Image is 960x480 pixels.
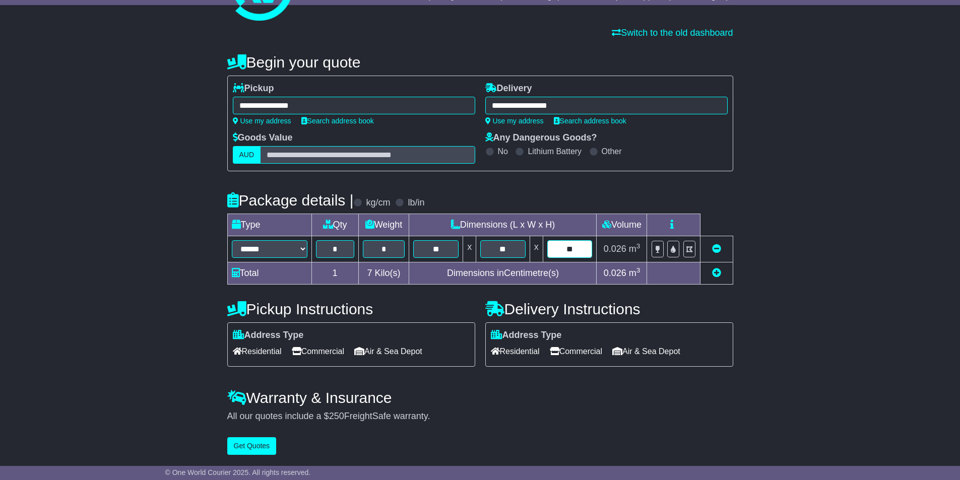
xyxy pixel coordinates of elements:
td: Type [227,214,311,236]
td: x [463,236,476,262]
td: Dimensions in Centimetre(s) [409,262,597,285]
label: lb/in [408,197,424,209]
td: x [530,236,543,262]
a: Search address book [554,117,626,125]
a: Search address book [301,117,374,125]
label: Goods Value [233,132,293,144]
h4: Pickup Instructions [227,301,475,317]
label: kg/cm [366,197,390,209]
label: Address Type [233,330,304,341]
td: Kilo(s) [358,262,409,285]
a: Remove this item [712,244,721,254]
span: 250 [329,411,344,421]
span: Commercial [292,344,344,359]
label: Address Type [491,330,562,341]
sup: 3 [636,266,641,274]
span: Residential [491,344,540,359]
a: Use my address [485,117,544,125]
span: m [629,244,641,254]
a: Switch to the old dashboard [612,28,733,38]
label: AUD [233,146,261,164]
td: Total [227,262,311,285]
span: © One World Courier 2025. All rights reserved. [165,468,311,476]
h4: Warranty & Insurance [227,389,733,406]
div: All our quotes include a $ FreightSafe warranty. [227,411,733,422]
h4: Package details | [227,192,354,209]
button: Get Quotes [227,437,277,455]
span: 0.026 [604,244,626,254]
label: Lithium Battery [528,147,582,156]
label: Pickup [233,83,274,94]
span: Commercial [550,344,602,359]
sup: 3 [636,242,641,250]
td: Dimensions (L x W x H) [409,214,597,236]
label: Other [602,147,622,156]
td: Weight [358,214,409,236]
label: Any Dangerous Goods? [485,132,597,144]
span: Air & Sea Depot [354,344,422,359]
td: 1 [311,262,358,285]
span: m [629,268,641,278]
td: Volume [597,214,647,236]
span: 0.026 [604,268,626,278]
span: Residential [233,344,282,359]
td: Qty [311,214,358,236]
h4: Begin your quote [227,54,733,71]
label: No [498,147,508,156]
a: Use my address [233,117,291,125]
label: Delivery [485,83,532,94]
h4: Delivery Instructions [485,301,733,317]
span: Air & Sea Depot [612,344,680,359]
a: Add new item [712,268,721,278]
span: 7 [367,268,372,278]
